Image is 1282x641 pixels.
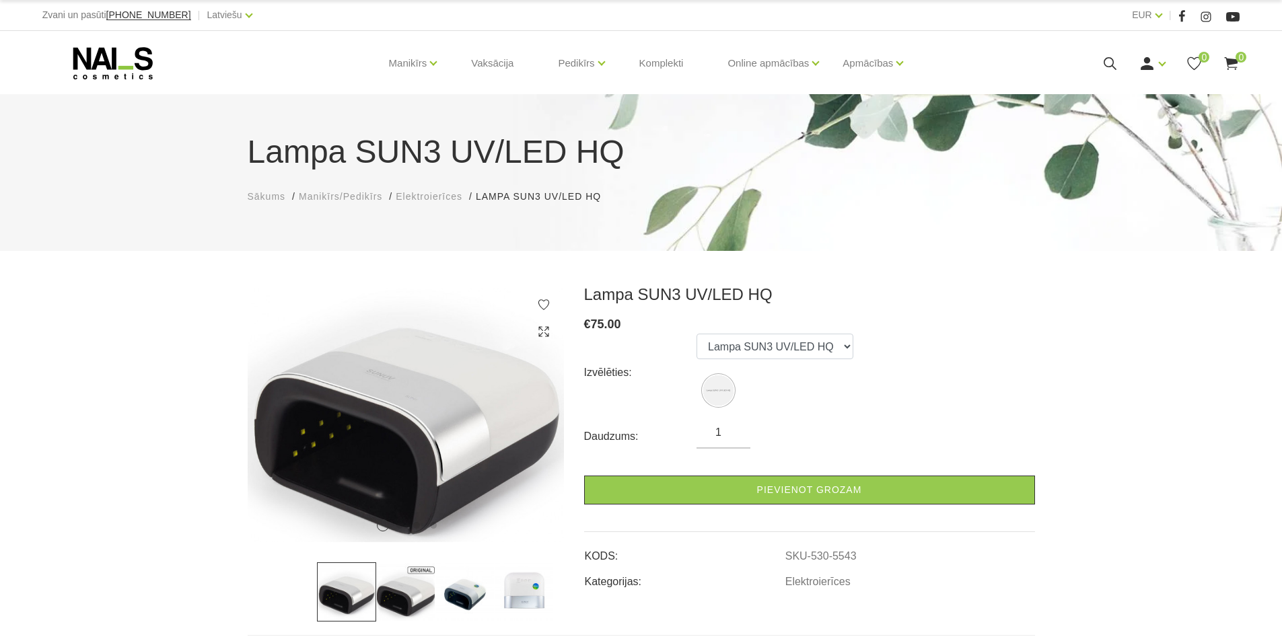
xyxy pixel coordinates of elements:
[396,522,403,529] button: 2 of 4
[389,36,427,90] a: Manikīrs
[1186,55,1203,72] a: 0
[299,190,382,204] a: Manikīrs/Pedikīrs
[1132,7,1152,23] a: EUR
[42,7,191,24] div: Zvani un pasūti
[396,190,462,204] a: Elektroierīces
[584,539,785,564] td: KODS:
[460,31,524,96] a: Vaksācija
[584,317,591,331] span: €
[558,36,594,90] a: Pedikīrs
[476,190,614,204] li: Lampa SUN3 UV/LED HQ
[591,317,621,331] span: 75.00
[1169,7,1172,24] span: |
[248,191,286,202] span: Sākums
[584,564,785,590] td: Kategorijas:
[248,190,286,204] a: Sākums
[495,562,554,621] img: ...
[413,522,420,529] button: 3 of 4
[207,7,242,23] a: Latviešu
[584,285,1035,305] h3: Lampa SUN3 UV/LED HQ
[435,562,495,621] img: ...
[376,562,435,621] img: ...
[584,476,1035,504] a: Pievienot grozam
[1223,55,1240,72] a: 0
[584,362,697,383] div: Izvēlēties:
[317,562,376,621] img: ...
[377,519,389,531] button: 1 of 4
[703,375,734,406] img: Lampa SUN3 UV/LED HQ
[785,550,857,562] a: SKU-530-5543
[106,9,191,20] span: [PHONE_NUMBER]
[106,10,191,20] a: [PHONE_NUMBER]
[843,36,893,90] a: Apmācības
[248,285,564,542] img: ...
[430,522,437,529] button: 4 of 4
[727,36,809,90] a: Online apmācības
[629,31,695,96] a: Komplekti
[396,191,462,202] span: Elektroierīces
[248,128,1035,176] h1: Lampa SUN3 UV/LED HQ
[584,426,697,447] div: Daudzums:
[1199,52,1209,63] span: 0
[785,576,851,588] a: Elektroierīces
[198,7,201,24] span: |
[299,191,382,202] span: Manikīrs/Pedikīrs
[1236,52,1246,63] span: 0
